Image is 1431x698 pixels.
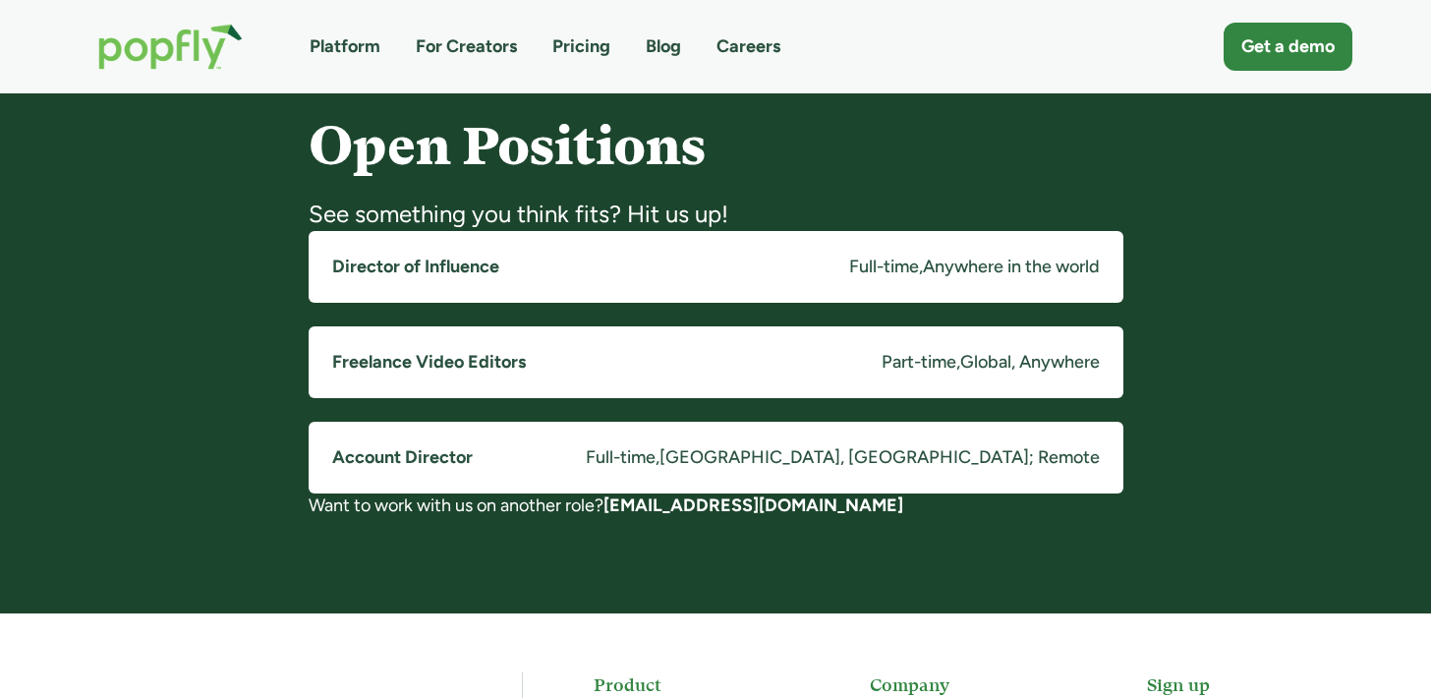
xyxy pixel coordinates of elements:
[849,255,919,279] div: Full-time
[882,350,956,375] div: Part-time
[309,231,1123,303] a: Director of InfluenceFull-time,Anywhere in the world
[716,34,780,59] a: Careers
[960,350,1100,375] div: Global, Anywhere
[919,255,923,279] div: ,
[1241,34,1335,59] div: Get a demo
[309,494,1123,518] div: Want to work with us on another role?
[309,117,1123,175] h4: Open Positions
[603,494,903,516] a: [EMAIL_ADDRESS][DOMAIN_NAME]
[332,445,473,470] h5: Account Director
[332,255,499,279] h5: Director of Influence
[1147,672,1352,697] h5: Sign up
[309,422,1123,494] a: Account DirectorFull-time,[GEOGRAPHIC_DATA], [GEOGRAPHIC_DATA]; Remote
[923,255,1100,279] div: Anywhere in the world
[309,326,1123,398] a: Freelance Video EditorsPart-time,Global, Anywhere
[659,445,1100,470] div: [GEOGRAPHIC_DATA], [GEOGRAPHIC_DATA]; Remote
[870,672,1075,697] h5: Company
[956,350,960,375] div: ,
[1224,23,1352,71] a: Get a demo
[586,445,656,470] div: Full-time
[310,34,380,59] a: Platform
[594,672,799,697] h5: Product
[646,34,681,59] a: Blog
[79,4,262,89] a: home
[332,350,526,375] h5: Freelance Video Editors
[552,34,610,59] a: Pricing
[656,445,659,470] div: ,
[309,199,1123,230] div: See something you think fits? Hit us up!
[416,34,517,59] a: For Creators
